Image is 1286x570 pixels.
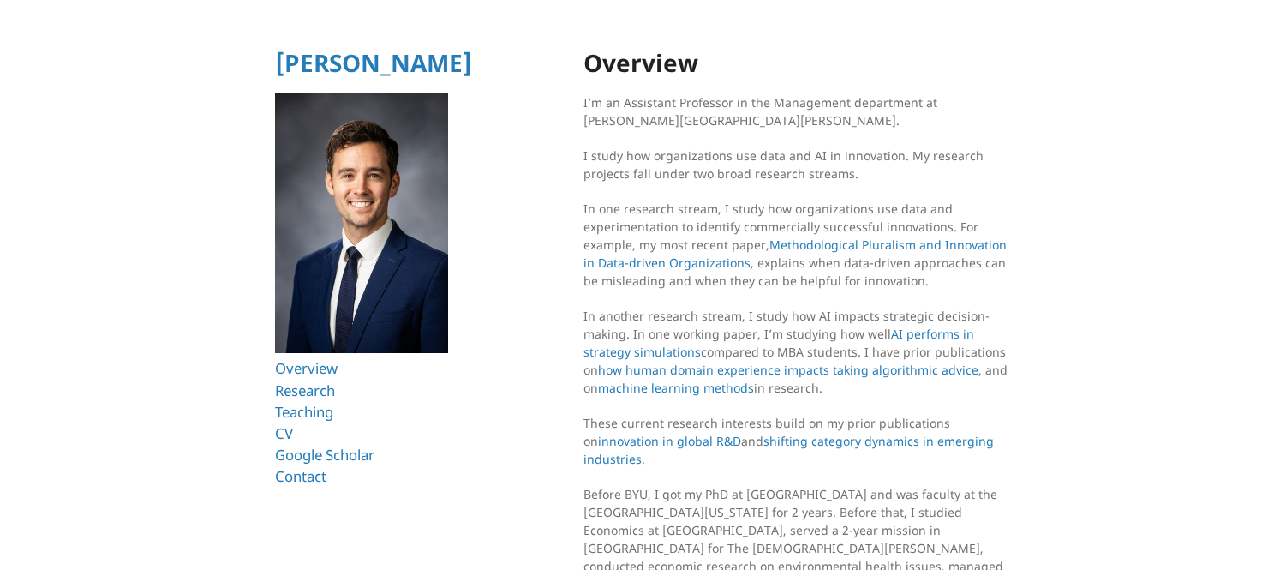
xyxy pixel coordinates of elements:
[583,307,1012,397] p: In another research stream, I study how AI impacts strategic decision-making. In one working pape...
[275,466,326,486] a: Contact
[275,381,335,400] a: Research
[583,147,1012,183] p: I study how organizations use data and AI in innovation. My research projects fall under two broa...
[275,93,449,354] img: Ryan T Allen HBS
[275,445,374,465] a: Google Scholar
[583,50,1012,76] h1: Overview
[583,237,1007,271] a: Methodological Pluralism and Innovation in Data-driven Organizations
[598,380,754,396] a: machine learning methods
[275,46,472,79] a: [PERSON_NAME]
[583,433,994,467] a: shifting category dynamics in emerging industries
[583,414,1012,468] p: These current research interests build on my prior publications on and .
[275,402,333,422] a: Teaching
[583,326,974,360] a: AI performs in strategy simulations
[598,362,978,378] a: how human domain experience impacts taking algorithmic advice
[583,200,1012,290] p: In one research stream, I study how organizations use data and experimentation to identify commer...
[275,358,338,378] a: Overview
[275,423,293,443] a: CV
[598,433,741,449] a: innovation in global R&D
[583,93,1012,129] p: I’m an Assistant Professor in the Management department at [PERSON_NAME][GEOGRAPHIC_DATA][PERSON_...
